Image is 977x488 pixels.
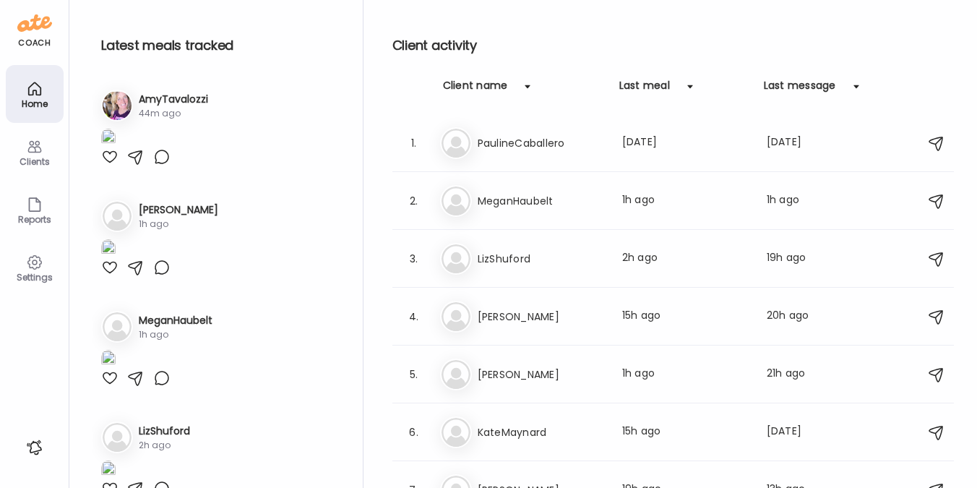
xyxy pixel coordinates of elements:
div: 2h ago [139,439,190,452]
img: bg-avatar-default.svg [442,418,470,447]
img: images%2FGpYLLE1rqVgMxj7323ap5oIcjVc2%2FIPL0qQKoN4eOt4DWKrNf%2F8DSzZqBeelGJE8wom5ix_1080 [101,350,116,369]
h3: KateMaynard [478,424,605,441]
h3: LizShuford [478,250,605,267]
h3: [PERSON_NAME] [478,366,605,383]
div: 6. [405,424,423,441]
div: [DATE] [622,134,749,152]
div: 1h ago [139,328,212,341]
div: 21h ago [767,366,823,383]
h3: MeganHaubelt [478,192,605,210]
div: Client name [443,78,508,101]
div: 20h ago [767,308,823,325]
h2: Latest meals tracked [101,35,340,56]
div: 15h ago [622,424,749,441]
div: Home [9,99,61,108]
div: 1h ago [622,366,749,383]
h3: AmyTavalozzi [139,92,208,107]
div: 15h ago [622,308,749,325]
img: images%2FgqR1SDnW9VVi3Upy54wxYxxnK7x1%2FoWMrhGZIQL66vSHr7SNV%2FZXcLikWPj0h6NVX9AEB4_1080 [101,129,116,148]
div: 4. [405,308,423,325]
img: bg-avatar-default.svg [103,423,132,452]
div: [DATE] [767,424,823,441]
div: Last meal [619,78,670,101]
div: 2. [405,192,423,210]
img: ate [17,12,52,35]
div: 2h ago [622,250,749,267]
div: [DATE] [767,134,823,152]
div: 1h ago [767,192,823,210]
img: images%2Fb4ckvHTGZGXnYlnA4XB42lPq5xF2%2FZoHV109gEl7uCViklO6z%2FYpMlQmDRUL2OAQNlAicC_1080 [101,461,116,480]
h3: [PERSON_NAME] [478,308,605,325]
div: 1. [405,134,423,152]
h3: [PERSON_NAME] [139,202,218,218]
div: Reports [9,215,61,224]
h2: Client activity [392,35,954,56]
div: 3. [405,250,423,267]
img: avatars%2FgqR1SDnW9VVi3Upy54wxYxxnK7x1 [103,91,132,120]
h3: PaulineCaballero [478,134,605,152]
div: 5. [405,366,423,383]
img: bg-avatar-default.svg [442,187,470,215]
div: 44m ago [139,107,208,120]
img: bg-avatar-default.svg [103,312,132,341]
img: bg-avatar-default.svg [442,129,470,158]
h3: LizShuford [139,424,190,439]
div: 1h ago [622,192,749,210]
img: bg-avatar-default.svg [103,202,132,231]
img: bg-avatar-default.svg [442,360,470,389]
div: Settings [9,273,61,282]
div: Clients [9,157,61,166]
img: bg-avatar-default.svg [442,302,470,331]
img: images%2FvESdxLSPwXakoR7xgC1jSWLXQdF2%2FGm4wmjRLPui6kHHyNbm8%2F3nY5Y9zJCfduup3akzts_1080 [101,239,116,259]
div: coach [18,37,51,49]
div: Last message [764,78,836,101]
h3: MeganHaubelt [139,313,212,328]
div: 19h ago [767,250,823,267]
div: 1h ago [139,218,218,231]
img: bg-avatar-default.svg [442,244,470,273]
